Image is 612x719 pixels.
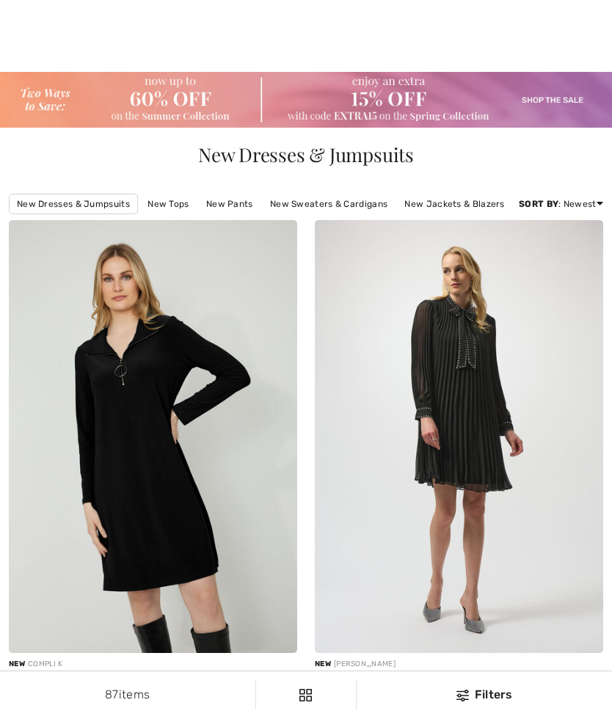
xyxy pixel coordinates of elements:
span: New [315,660,331,668]
a: New Pants [199,194,261,213]
strong: Sort By [519,199,558,209]
img: Mini A-line Pleated Dress Style 254902. Black [315,220,603,653]
div: Filters [365,686,603,704]
span: 87 [105,687,119,701]
div: Zippered Shift Dress Style 34038 [9,670,297,680]
span: New [9,660,25,668]
img: Filters [456,690,469,701]
div: COMPLI K [9,659,297,670]
div: [PERSON_NAME] [315,659,603,670]
div: Mini A-line Pleated Dress Style 254902 [315,670,603,680]
a: New Dresses & Jumpsuits [9,194,138,214]
img: Filters [299,689,312,701]
div: : Newest [519,197,603,211]
a: New Sweaters & Cardigans [263,194,395,213]
img: Zippered Shift Dress Style 34038. Black [9,220,297,653]
a: New Jackets & Blazers [397,194,511,213]
span: New Dresses & Jumpsuits [198,142,414,167]
a: New Tops [140,194,196,213]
